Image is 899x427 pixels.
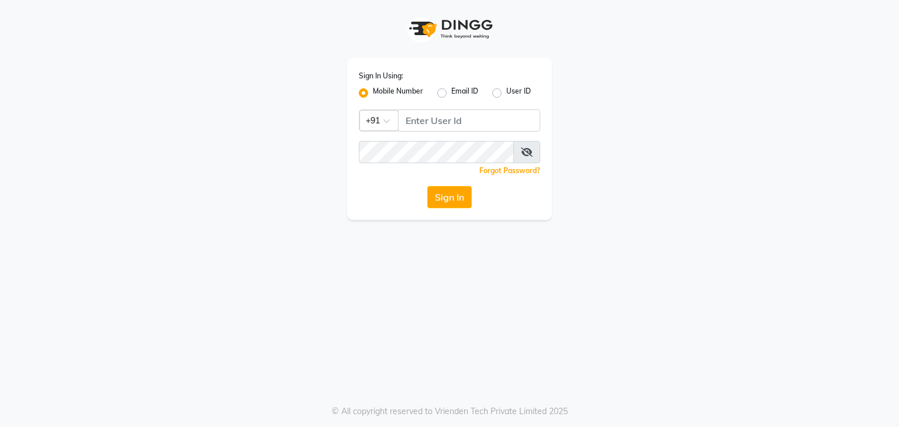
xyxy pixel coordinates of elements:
[427,186,472,208] button: Sign In
[451,86,478,100] label: Email ID
[403,12,496,46] img: logo1.svg
[479,166,540,175] a: Forgot Password?
[373,86,423,100] label: Mobile Number
[359,141,514,163] input: Username
[359,71,403,81] label: Sign In Using:
[398,109,540,132] input: Username
[506,86,531,100] label: User ID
